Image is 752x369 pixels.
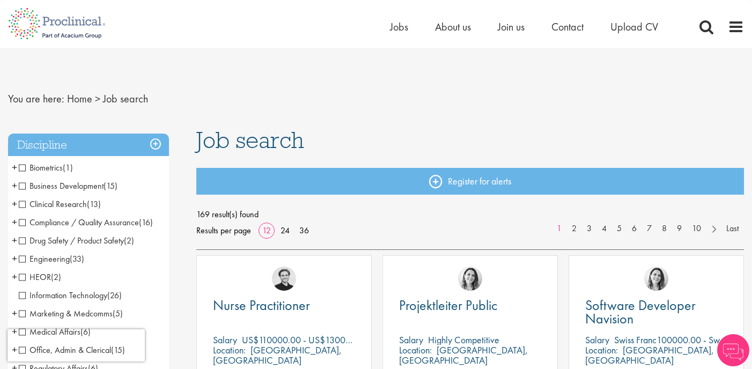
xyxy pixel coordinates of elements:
a: Software Developer Navision [585,299,727,326]
span: Compliance / Quality Assurance [19,217,139,228]
span: Software Developer Navision [585,296,696,328]
span: (33) [70,253,84,264]
span: Location: [213,344,246,356]
a: breadcrumb link [67,92,92,106]
span: + [12,214,17,230]
a: Last [721,223,744,235]
a: 6 [626,223,642,235]
a: Nurse Practitioner [213,299,355,312]
span: Salary [585,334,609,346]
span: Job search [103,92,148,106]
span: Marketing & Medcomms [19,308,123,319]
span: Results per page [196,223,251,239]
span: + [12,323,17,340]
span: HEOR [19,271,61,283]
p: [GEOGRAPHIC_DATA], [GEOGRAPHIC_DATA] [585,344,714,366]
span: HEOR [19,271,51,283]
a: Jobs [390,20,408,34]
span: Salary [399,334,423,346]
a: Projektleiter Public [399,299,541,312]
span: Location: [399,344,432,356]
a: 9 [672,223,687,235]
a: Contact [551,20,584,34]
span: (26) [107,290,122,301]
span: Information Technology [19,290,107,301]
img: Nur Ergiydiren [458,267,482,291]
span: Biometrics [19,162,73,173]
span: Medical Affairs [19,326,91,337]
p: Highly Competitive [428,334,499,346]
span: Business Development [19,180,117,191]
span: Location: [585,344,618,356]
a: 10 [687,223,706,235]
a: 7 [642,223,657,235]
a: Register for alerts [196,168,744,195]
p: [GEOGRAPHIC_DATA], [GEOGRAPHIC_DATA] [399,344,528,366]
span: Projektleiter Public [399,296,497,314]
span: (6) [80,326,91,337]
span: Clinical Research [19,198,101,210]
span: + [12,196,17,212]
a: Upload CV [610,20,658,34]
span: Biometrics [19,162,63,173]
a: 5 [611,223,627,235]
p: US$110000.00 - US$130000.00 per annum [242,334,410,346]
span: (15) [104,180,117,191]
span: Marketing & Medcomms [19,308,113,319]
span: (1) [63,162,73,173]
span: 169 result(s) found [196,206,744,223]
span: Salary [213,334,237,346]
span: Compliance / Quality Assurance [19,217,153,228]
span: + [12,250,17,267]
p: [GEOGRAPHIC_DATA], [GEOGRAPHIC_DATA] [213,344,342,366]
a: 36 [296,225,313,236]
span: + [12,159,17,175]
span: Drug Safety / Product Safety [19,235,124,246]
span: Nurse Practitioner [213,296,310,314]
span: Information Technology [19,290,122,301]
span: Job search [196,126,304,154]
span: (5) [113,308,123,319]
span: > [95,92,100,106]
span: Business Development [19,180,104,191]
a: 3 [581,223,597,235]
span: (2) [51,271,61,283]
img: Nur Ergiydiren [644,267,668,291]
a: 24 [277,225,293,236]
span: + [12,305,17,321]
span: (13) [87,198,101,210]
span: (2) [124,235,134,246]
span: + [12,178,17,194]
span: Drug Safety / Product Safety [19,235,134,246]
a: 2 [566,223,582,235]
h3: Discipline [8,134,169,157]
span: Engineering [19,253,84,264]
span: Medical Affairs [19,326,80,337]
a: About us [435,20,471,34]
span: + [12,269,17,285]
span: (16) [139,217,153,228]
img: Chatbot [717,334,749,366]
iframe: reCAPTCHA [8,329,145,361]
a: 1 [551,223,567,235]
img: Nico Kohlwes [272,267,296,291]
a: 4 [596,223,612,235]
span: Clinical Research [19,198,87,210]
a: Join us [498,20,525,34]
a: 12 [259,225,275,236]
span: + [12,232,17,248]
a: 8 [657,223,672,235]
span: You are here: [8,92,64,106]
span: Engineering [19,253,70,264]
